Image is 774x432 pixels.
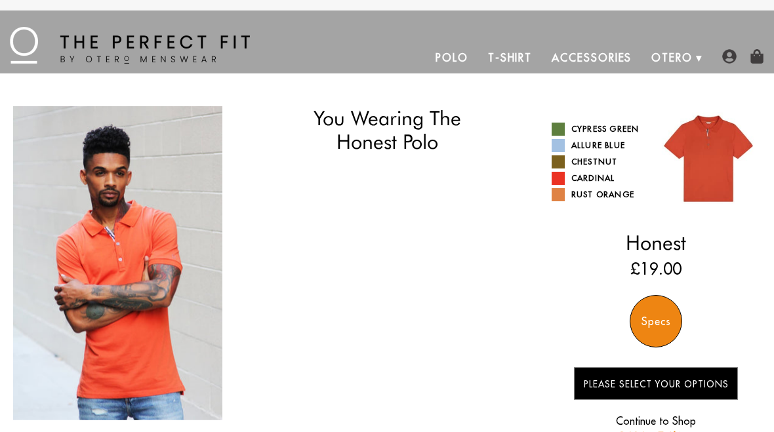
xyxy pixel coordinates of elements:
[552,188,647,201] a: Rust Orange
[642,42,703,73] a: Otero
[552,155,647,168] a: Chestnut
[10,27,250,64] img: The Perfect Fit - by Otero Menswear - Logo
[552,139,647,152] a: Allure Blue
[630,257,682,281] ins: £19.00
[750,49,764,64] img: shopping-bag-icon.png
[542,42,642,73] a: Accessories
[552,172,647,185] a: Cardinal
[630,295,682,347] div: Specs
[13,106,222,420] div: 1 / 3
[426,42,478,73] a: Polo
[222,106,432,392] img: otero-honest-polo-rust-orange3_1024x1024_2x_986e80a9-7c7c-450b-9135-d4e2273bbb44_340x.jpg
[264,106,510,154] h1: You Wearing The Honest Polo
[584,378,729,390] span: Please Select Your Options
[574,367,738,400] button: Please Select Your Options
[478,42,542,73] a: T-Shirt
[13,106,222,420] img: IMG_2405_copy_1024x1024_2x_1070da78-6f26-4460-815f-0377f6954186_340x.jpg
[552,231,761,254] h2: Honest
[552,123,647,136] a: Cypress Green
[722,49,737,64] img: user-account-icon.png
[656,106,761,211] img: 016.jpg
[222,106,432,392] div: 2 / 3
